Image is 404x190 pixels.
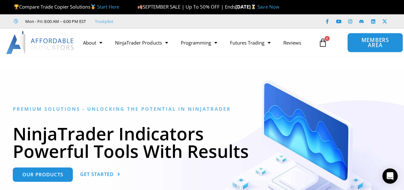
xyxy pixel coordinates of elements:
[347,33,403,53] a: MEMBERS AREA
[24,18,86,25] span: Mon - Fri: 8:00 AM – 6:00 PM EST
[91,4,95,9] img: 🥇
[235,4,257,10] strong: [DATE]
[80,167,120,182] a: Get Started
[138,4,142,9] img: 🍂
[174,35,223,50] a: Programming
[309,33,337,52] a: 0
[80,172,114,177] span: Get Started
[382,168,398,184] div: Open Intercom Messenger
[109,35,174,50] a: NinjaTrader Products
[13,106,391,112] h6: Premium Solutions - Unlocking the Potential in NinjaTrader
[251,4,256,9] img: ⌛
[22,172,63,177] span: Our Products
[257,4,279,10] a: Save Now
[95,18,113,25] a: Trustpilot
[354,38,396,48] span: MEMBERS AREA
[324,36,330,41] span: 0
[97,4,119,10] a: Start Here
[137,4,235,10] span: SEPTEMBER SALE | Up To 50% OFF | Ends
[14,4,19,9] img: 🏆
[13,167,73,182] a: Our Products
[14,4,119,10] span: Compare Trade Copier Solutions
[13,125,391,160] h1: NinjaTrader Indicators Powerful Tools With Results
[277,35,307,50] a: Reviews
[77,35,109,50] a: About
[6,31,75,54] img: LogoAI | Affordable Indicators – NinjaTrader
[223,35,277,50] a: Futures Trading
[77,35,315,50] nav: Menu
